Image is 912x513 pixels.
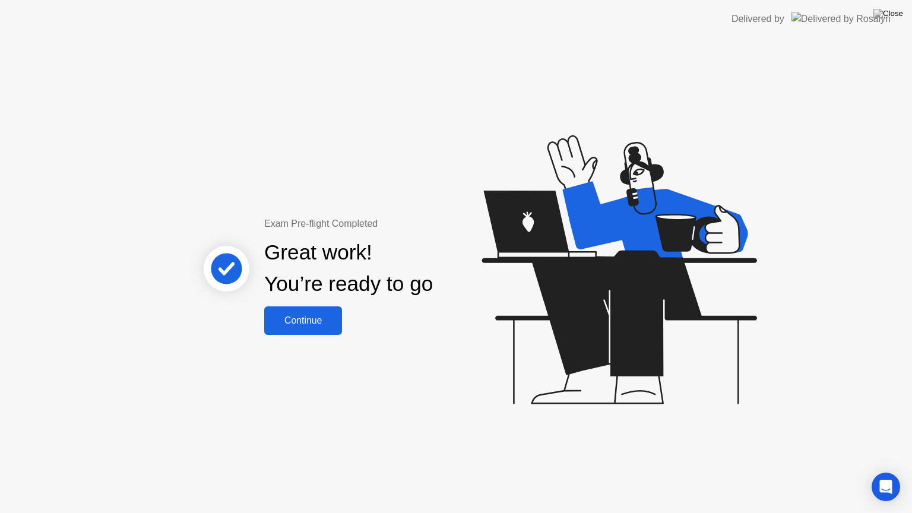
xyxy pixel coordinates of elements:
[731,12,784,26] div: Delivered by
[872,473,900,501] div: Open Intercom Messenger
[264,217,509,231] div: Exam Pre-flight Completed
[873,9,903,18] img: Close
[268,315,338,326] div: Continue
[264,237,433,300] div: Great work! You’re ready to go
[791,12,891,26] img: Delivered by Rosalyn
[264,306,342,335] button: Continue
